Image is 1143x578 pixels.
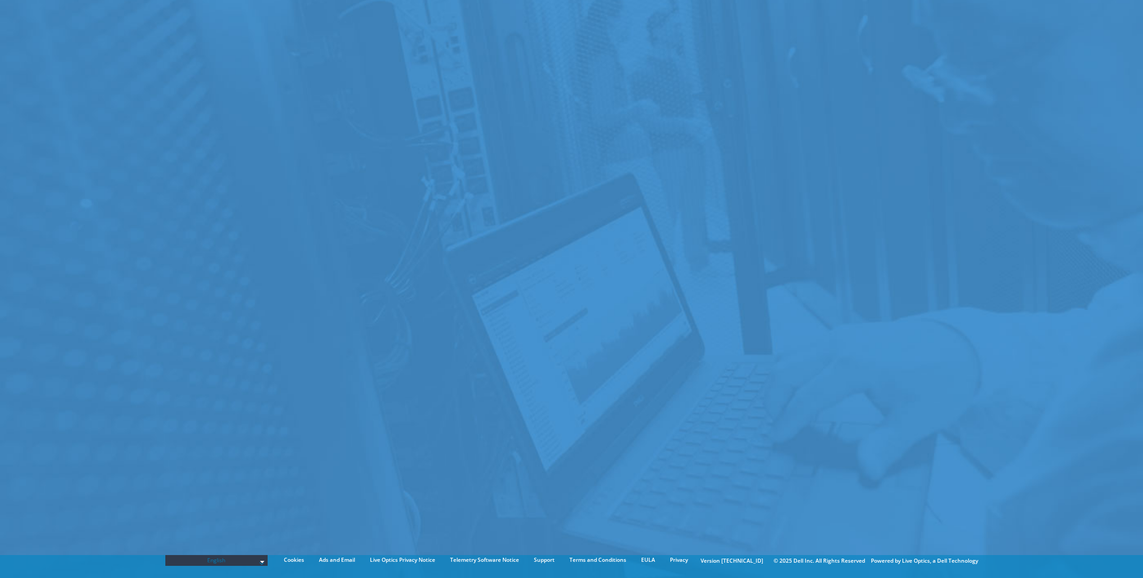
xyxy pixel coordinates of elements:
li: Version [TECHNICAL_ID] [696,556,768,566]
a: Terms and Conditions [563,555,633,565]
a: Support [527,555,561,565]
li: © 2025 Dell Inc. All Rights Reserved [769,556,870,566]
a: Ads and Email [312,555,362,565]
a: Live Optics Privacy Notice [363,555,442,565]
a: Telemetry Software Notice [443,555,526,565]
a: EULA [634,555,662,565]
li: Powered by Live Optics, a Dell Technology [871,556,978,566]
a: Privacy [663,555,695,565]
a: Cookies [277,555,311,565]
span: English [170,555,264,566]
